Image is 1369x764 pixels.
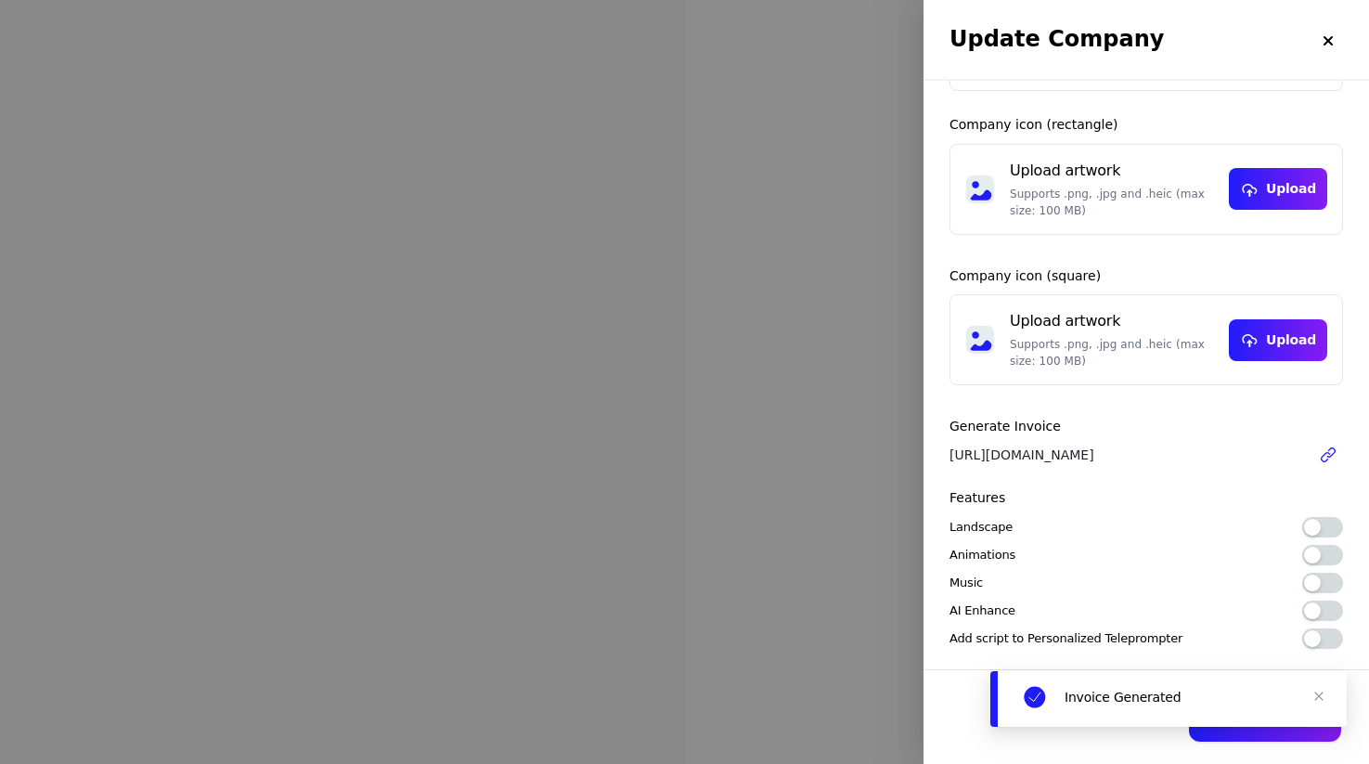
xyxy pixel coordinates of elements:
p: Upload artwork [1010,160,1214,182]
p: Music [949,574,983,592]
p: Add script to Personalized Teleprompter [949,629,1182,648]
p: Invoice Generated [1065,690,1181,705]
h2: Company icon (rectangle) [949,117,1343,133]
span: close [1313,691,1324,702]
p: AI Enhance [949,602,1015,620]
p: Landscape [949,518,1013,537]
h2: Generate Invoice [949,419,1343,434]
p: Upload artwork [1010,310,1214,332]
img: mic [965,325,995,355]
p: Animations [949,546,1015,564]
h2: Features [949,490,1343,506]
p: [URL][DOMAIN_NAME] [949,446,1302,464]
p: Supports .png, .jpg and .heic (max size: 100 MB) [1010,186,1214,219]
img: close [1321,33,1336,48]
p: Supports .png, .jpg and .heic (max size: 100 MB) [1010,336,1214,369]
h2: Company icon (square) [949,268,1343,284]
img: mic [965,175,995,204]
